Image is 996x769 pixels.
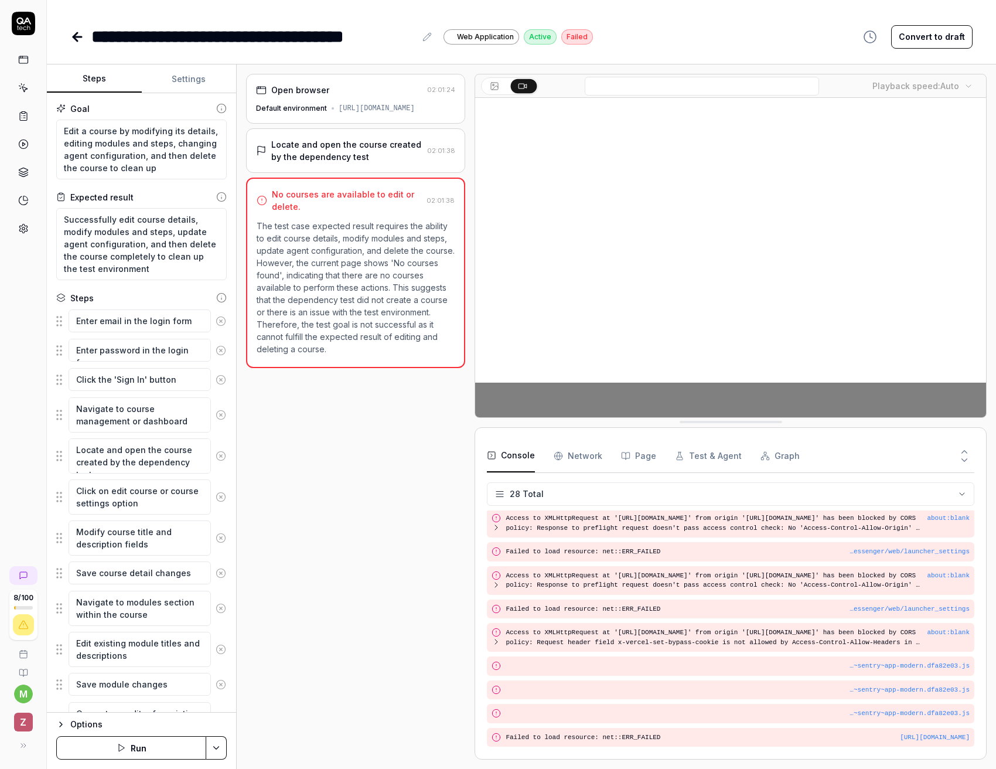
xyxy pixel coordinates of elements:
[506,547,970,557] pre: Failed to load resource: net::ERR_FAILED
[211,708,231,731] button: Remove step
[927,628,970,638] button: about:blank
[256,103,327,114] div: Default environment
[56,702,227,738] div: Suggestions
[47,65,142,93] button: Steps
[56,736,206,760] button: Run
[56,561,227,586] div: Suggestions
[524,29,557,45] div: Active
[506,513,927,533] pre: Access to XMLHttpRequest at '[URL][DOMAIN_NAME]' from origin '[URL][DOMAIN_NAME]' has been blocke...
[927,513,970,523] button: about:blank
[891,25,973,49] button: Convert to draft
[427,196,455,205] time: 02:01:38
[760,440,800,472] button: Graph
[211,339,231,362] button: Remove step
[856,25,884,49] button: View version history
[506,733,970,743] pre: Failed to load resource: net::ERR_FAILED
[850,685,970,695] button: …~sentry~app-modern.dfa82e03.js
[56,520,227,556] div: Suggestions
[70,717,227,731] div: Options
[5,640,42,659] a: Book a call with us
[211,597,231,620] button: Remove step
[56,438,227,474] div: Suggestions
[13,594,33,601] span: 8 / 100
[5,659,42,678] a: Documentation
[621,440,656,472] button: Page
[675,440,742,472] button: Test & Agent
[211,526,231,550] button: Remove step
[850,547,970,557] button: …essenger/web/launcher_settings
[927,571,970,581] button: about:blank
[56,590,227,627] div: Suggestions
[444,29,519,45] a: Web Application
[271,84,329,96] div: Open browser
[900,733,970,743] button: [URL][DOMAIN_NAME]
[14,713,33,731] span: Z
[850,604,970,614] button: …essenger/web/launcher_settings
[211,562,231,585] button: Remove step
[506,604,970,614] pre: Failed to load resource: net::ERR_FAILED
[70,191,134,203] div: Expected result
[70,103,90,115] div: Goal
[272,188,422,213] div: No courses are available to edit or delete.
[211,368,231,392] button: Remove step
[872,80,959,92] div: Playback speed:
[56,672,227,697] div: Suggestions
[9,566,37,585] a: New conversation
[487,440,535,472] button: Console
[561,29,593,45] div: Failed
[339,103,415,114] div: [URL][DOMAIN_NAME]
[56,397,227,433] div: Suggestions
[427,147,455,155] time: 02:01:38
[211,403,231,427] button: Remove step
[211,485,231,509] button: Remove step
[56,338,227,363] div: Suggestions
[211,444,231,468] button: Remove step
[211,638,231,661] button: Remove step
[211,309,231,333] button: Remove step
[56,631,227,668] div: Suggestions
[56,717,227,731] button: Options
[506,571,927,590] pre: Access to XMLHttpRequest at '[URL][DOMAIN_NAME]' from origin '[URL][DOMAIN_NAME]' has been blocke...
[211,673,231,696] button: Remove step
[850,661,970,671] button: …~sentry~app-modern.dfa82e03.js
[850,709,970,719] button: …~sentry~app-modern.dfa82e03.js
[5,703,42,734] button: Z
[142,65,237,93] button: Settings
[56,479,227,515] div: Suggestions
[271,138,422,163] div: Locate and open the course created by the dependency test
[70,292,94,304] div: Steps
[427,86,455,94] time: 02:01:24
[14,685,33,703] button: m
[257,220,455,355] p: The test case expected result requires the ability to edit course details, modify modules and ste...
[506,628,927,647] pre: Access to XMLHttpRequest at '[URL][DOMAIN_NAME]' from origin '[URL][DOMAIN_NAME]' has been blocke...
[56,368,227,392] div: Suggestions
[56,309,227,334] div: Suggestions
[457,32,514,42] span: Web Application
[554,440,602,472] button: Network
